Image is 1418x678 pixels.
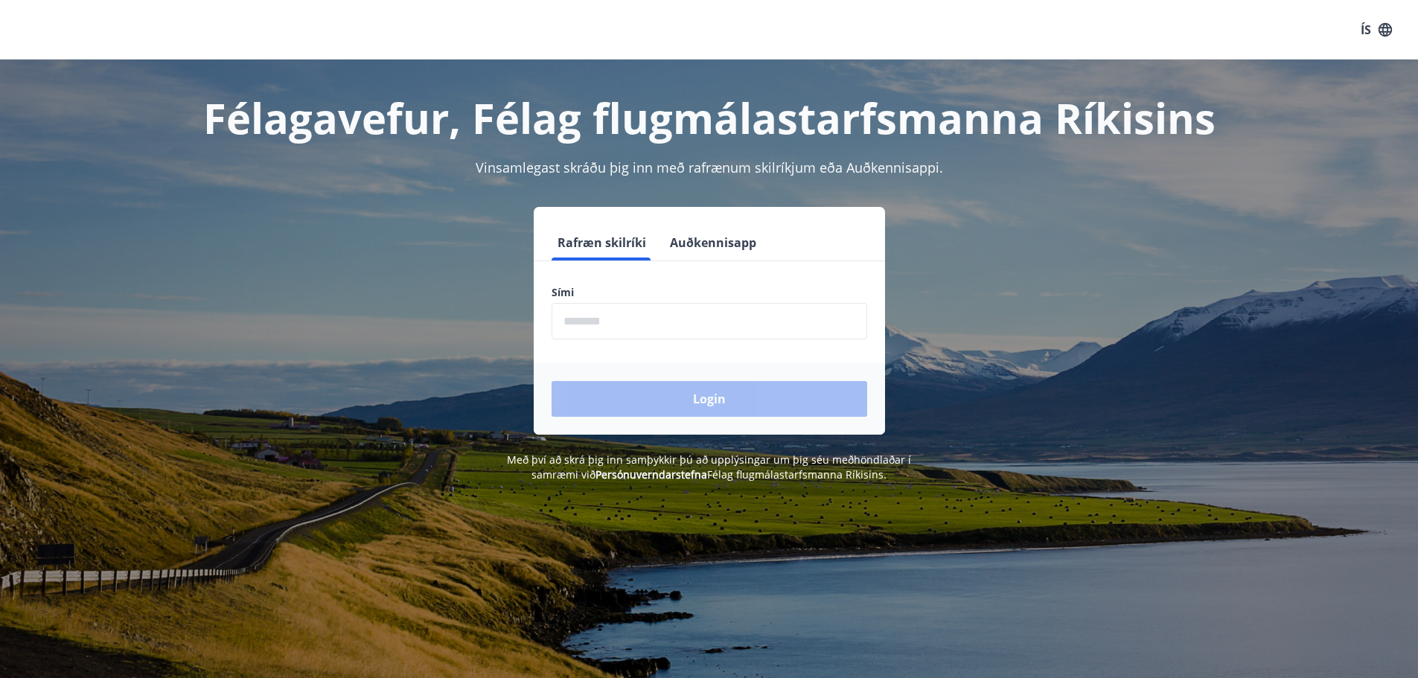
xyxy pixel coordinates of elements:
button: ÍS [1352,16,1400,43]
a: Persónuverndarstefna [595,467,707,482]
button: Rafræn skilríki [552,225,652,260]
span: Vinsamlegast skráðu þig inn með rafrænum skilríkjum eða Auðkennisappi. [476,159,943,176]
button: Auðkennisapp [664,225,762,260]
h1: Félagavefur, Félag flugmálastarfsmanna Ríkisins [191,89,1227,146]
span: Með því að skrá þig inn samþykkir þú að upplýsingar um þig séu meðhöndlaðar í samræmi við Félag f... [507,452,911,482]
label: Sími [552,285,867,300]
